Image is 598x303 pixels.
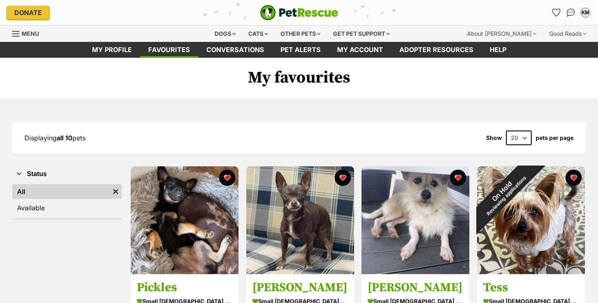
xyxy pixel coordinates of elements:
span: Reviewing applications [486,175,528,217]
h3: Tess [483,280,579,295]
a: conversations [198,42,272,58]
img: Tess [477,166,585,274]
div: About [PERSON_NAME] [461,26,542,42]
div: Status [12,183,122,218]
ul: Account quick links [550,6,592,19]
div: Dogs [209,26,241,42]
button: favourite [334,170,350,186]
img: Jeffrey [361,166,469,274]
a: Donate [6,6,50,20]
a: My profile [84,42,140,58]
button: favourite [219,170,235,186]
a: Favourites [550,6,563,19]
a: On HoldReviewing applications [477,268,585,276]
a: Favourites [140,42,198,58]
button: favourite [450,170,466,186]
a: Help [482,42,515,58]
a: My account [329,42,391,58]
div: Good Reads [543,26,592,42]
span: Menu [22,30,39,37]
div: On Hold [459,148,549,238]
div: Cats [243,26,274,42]
a: Conversations [564,6,577,19]
label: pets per page [536,135,574,141]
h3: Pickles [137,280,232,295]
button: Status [12,169,122,179]
img: Pickles [131,166,239,274]
a: Pet alerts [272,42,329,58]
a: Menu [12,26,45,40]
span: Show [486,135,502,141]
a: All [12,184,110,199]
a: Available [12,201,122,215]
strong: all 10 [57,134,72,142]
button: favourite [565,170,582,186]
div: Other pets [275,26,326,42]
img: logo-e224e6f780fb5917bec1dbf3a21bbac754714ae5b6737aabdf751b685950b380.svg [260,5,338,20]
div: Get pet support [327,26,395,42]
a: Adopter resources [391,42,482,58]
img: chat-41dd97257d64d25036548639549fe6c8038ab92f7586957e7f3b1b290dea8141.svg [567,9,575,17]
img: Lucy [246,166,354,274]
a: Remove filter [110,184,122,199]
button: My account [579,6,592,19]
a: PetRescue [260,5,338,20]
h3: [PERSON_NAME] [368,280,463,295]
h3: [PERSON_NAME] [252,280,348,295]
div: KM [581,9,589,17]
span: Displaying pets [24,134,85,142]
